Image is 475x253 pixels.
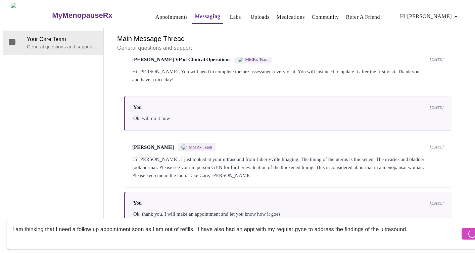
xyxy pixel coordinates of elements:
button: Uploads [248,10,272,24]
span: Your Care Team [27,35,98,43]
span: Hi [PERSON_NAME] [400,12,460,21]
div: Ok, will do it now [133,114,444,122]
a: Uploads [250,12,270,22]
button: Labs [225,10,246,24]
textarea: Send a message about your appointment [12,223,460,244]
span: You [133,104,142,110]
span: [DATE] [430,57,444,62]
span: [PERSON_NAME] VP of Clinical Operations [132,57,230,62]
span: MMRx Team [245,57,269,62]
div: Ok, thank you. I will make an appointment and let you know how it goes. [133,210,444,218]
div: Hi [PERSON_NAME], I just looked at your ultrasound from Libertyville Imaging. The lining of the u... [132,155,444,179]
a: Messaging [195,12,220,21]
div: Hi [PERSON_NAME], You will need to complete the pre-assessment every visit. You will just need to... [132,68,444,84]
a: MyMenopauseRx [51,4,139,27]
a: Medications [277,12,305,22]
button: Messaging [192,10,223,24]
span: You [133,200,142,206]
button: Hi [PERSON_NAME] [397,10,463,23]
h6: Main Message Thread [117,33,459,44]
a: Community [312,12,339,22]
span: [DATE] [430,201,444,206]
button: Appointments [153,10,190,24]
img: MyMenopauseRx Logo [11,3,51,28]
img: MMRX [181,144,187,150]
div: Your Care TeamGeneral questions and support [3,31,103,55]
button: Community [309,10,342,24]
h3: MyMenopauseRx [52,11,112,20]
button: Refer a Friend [343,10,383,24]
span: [PERSON_NAME] [132,144,174,150]
span: MMRx Team [189,144,212,150]
span: [DATE] [430,144,444,150]
p: General questions and support [117,44,459,52]
span: [DATE] [430,105,444,110]
a: Appointments [155,12,188,22]
a: Labs [230,12,241,22]
img: MMRX [238,57,243,62]
a: Refer a Friend [346,12,380,22]
button: Medications [274,10,307,24]
p: General questions and support [27,43,98,50]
